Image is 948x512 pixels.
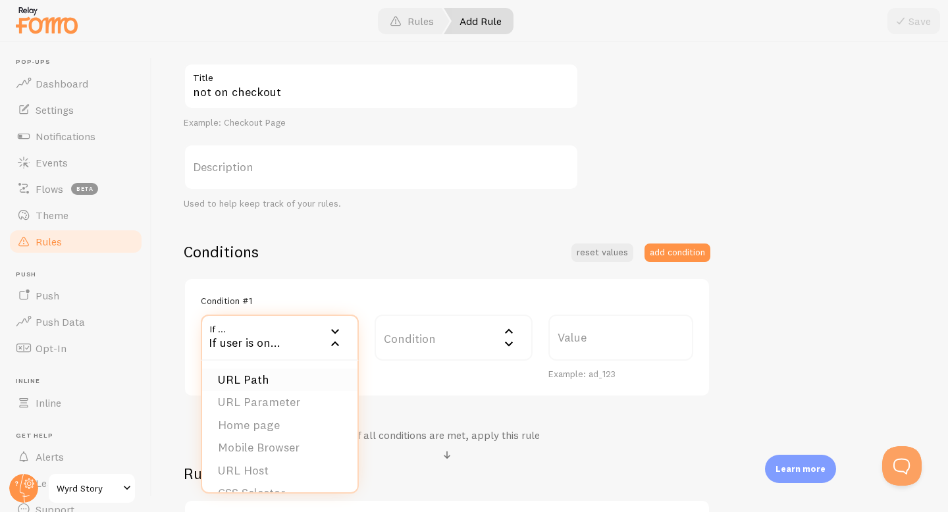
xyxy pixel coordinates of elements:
[36,235,62,248] span: Rules
[184,63,579,86] label: Title
[354,428,540,442] h4: If all conditions are met, apply this rule
[8,390,144,416] a: Inline
[36,156,68,169] span: Events
[71,183,98,195] span: beta
[8,282,144,309] a: Push
[36,77,88,90] span: Dashboard
[16,270,144,279] span: Push
[8,149,144,176] a: Events
[16,377,144,386] span: Inline
[36,289,59,302] span: Push
[776,463,826,475] p: Learn more
[36,182,63,195] span: Flows
[47,473,136,504] a: Wyrd Story
[8,70,144,97] a: Dashboard
[375,315,533,361] label: Condition
[202,436,357,459] li: Mobile Browser
[184,463,710,484] h2: Rule
[14,3,80,37] img: fomo-relay-logo-orange.svg
[8,228,144,255] a: Rules
[8,97,144,123] a: Settings
[184,117,579,129] div: Example: Checkout Page
[765,455,836,483] div: Learn more
[201,295,252,307] h5: Condition #1
[8,202,144,228] a: Theme
[202,482,357,505] li: CSS Selector
[57,480,119,496] span: Wyrd Story
[8,176,144,202] a: Flows beta
[202,391,357,414] li: URL Parameter
[36,130,95,143] span: Notifications
[36,342,66,355] span: Opt-In
[184,144,579,190] label: Description
[184,242,259,262] h2: Conditions
[8,335,144,361] a: Opt-In
[202,414,357,437] li: Home page
[882,446,922,486] iframe: Help Scout Beacon - Open
[36,103,74,116] span: Settings
[645,243,710,262] button: add condition
[548,369,693,380] div: Example: ad_123
[36,315,85,328] span: Push Data
[201,315,359,361] div: If user is on...
[16,432,144,440] span: Get Help
[36,396,61,409] span: Inline
[8,123,144,149] a: Notifications
[36,209,68,222] span: Theme
[8,309,144,335] a: Push Data
[8,470,144,496] a: Learn
[8,444,144,470] a: Alerts
[202,369,357,392] li: URL Path
[36,450,64,463] span: Alerts
[571,243,633,262] button: reset values
[16,58,144,66] span: Pop-ups
[548,315,693,361] label: Value
[202,459,357,482] li: URL Host
[184,198,579,210] div: Used to help keep track of your rules.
